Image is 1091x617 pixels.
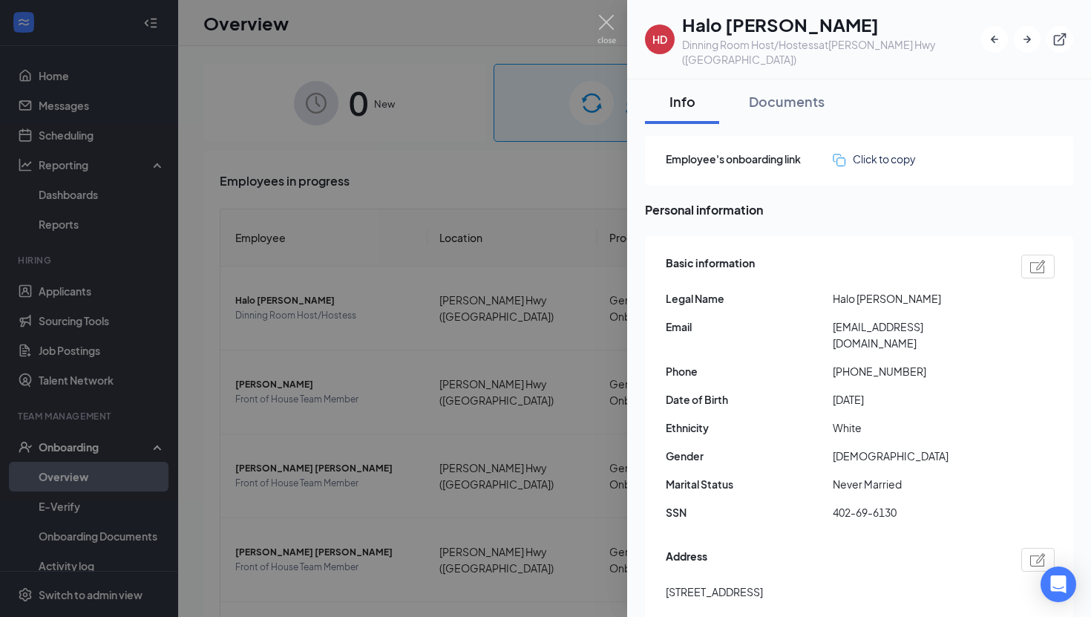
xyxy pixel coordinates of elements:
[660,92,704,111] div: Info
[666,290,833,307] span: Legal Name
[666,476,833,492] span: Marital Status
[666,319,833,335] span: Email
[682,37,981,67] div: Dinning Room Host/Hostess at [PERSON_NAME] Hwy ([GEOGRAPHIC_DATA])
[1041,567,1076,602] div: Open Intercom Messenger
[749,92,825,111] div: Documents
[666,151,833,167] span: Employee's onboarding link
[981,26,1008,53] button: ArrowLeftNew
[666,504,833,520] span: SSN
[833,319,1000,351] span: [EMAIL_ADDRESS][DOMAIN_NAME]
[666,255,755,278] span: Basic information
[645,200,1073,219] span: Personal information
[666,584,763,600] span: [STREET_ADDRESS]
[1020,32,1035,47] svg: ArrowRight
[833,420,1000,436] span: White
[1046,26,1073,53] button: ExternalLink
[833,290,1000,307] span: Halo [PERSON_NAME]
[987,32,1002,47] svg: ArrowLeftNew
[833,476,1000,492] span: Never Married
[833,154,845,166] img: click-to-copy.71757273a98fde459dfc.svg
[652,32,667,47] div: HD
[1014,26,1041,53] button: ArrowRight
[1052,32,1067,47] svg: ExternalLink
[833,363,1000,379] span: [PHONE_NUMBER]
[833,391,1000,408] span: [DATE]
[682,12,981,37] h1: Halo [PERSON_NAME]
[833,151,916,167] button: Click to copy
[833,448,1000,464] span: [DEMOGRAPHIC_DATA]
[833,504,1000,520] span: 402-69-6130
[666,420,833,436] span: Ethnicity
[666,363,833,379] span: Phone
[666,548,707,572] span: Address
[666,391,833,408] span: Date of Birth
[666,448,833,464] span: Gender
